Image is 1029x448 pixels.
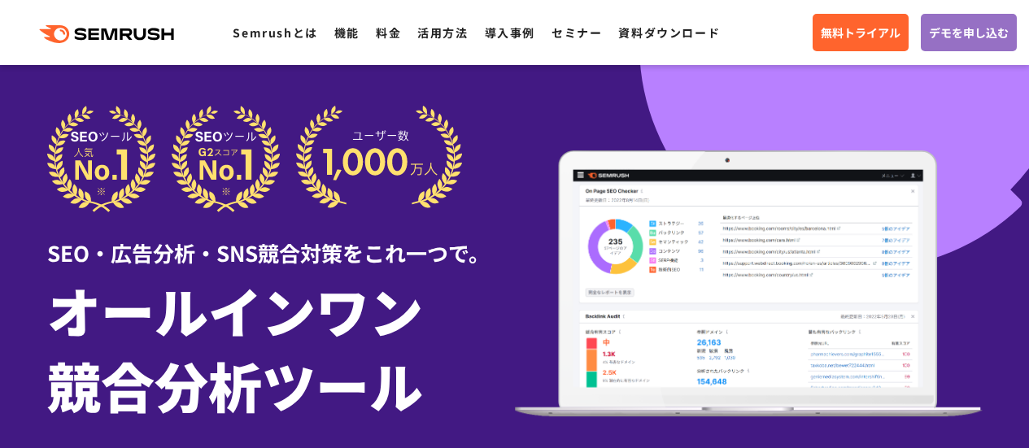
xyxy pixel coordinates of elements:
a: 機能 [334,24,360,41]
a: セミナー [552,24,602,41]
a: デモを申し込む [921,14,1017,51]
a: 資料ダウンロード [618,24,720,41]
a: 無料トライアル [813,14,909,51]
span: 無料トライアル [821,24,900,41]
a: 活用方法 [417,24,468,41]
a: 導入事例 [485,24,535,41]
h1: オールインワン 競合分析ツール [47,272,515,422]
a: Semrushとは [233,24,317,41]
span: デモを申し込む [929,24,1009,41]
a: 料金 [376,24,401,41]
div: SEO・広告分析・SNS競合対策をこれ一つで。 [47,212,515,268]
